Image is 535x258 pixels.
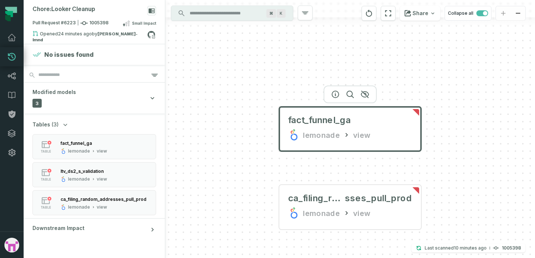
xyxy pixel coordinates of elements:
[266,9,276,18] span: Press ⌘ + K to focus the search bar
[44,50,94,59] h4: No issues found
[288,192,345,204] span: ca_filing_random_addre
[345,192,412,204] span: sses_pull_prod
[61,140,92,146] div: fact_funnel_ga
[288,192,412,204] div: ca_filing_random_addresses_pull_prod
[61,168,104,174] div: ltv_ds2_s_validation
[511,6,525,21] button: zoom out
[132,20,156,26] span: Small Impact
[97,204,107,210] div: view
[353,207,370,219] div: view
[97,176,107,182] div: view
[41,178,51,181] span: table
[32,20,108,27] span: Pull Request #6223 1005398
[68,148,90,154] div: lemonade
[41,150,51,153] span: table
[32,88,76,96] span: Modified models
[97,148,107,154] div: view
[32,99,42,108] span: 3
[400,6,440,21] button: Share
[445,6,491,21] button: Collapse all
[52,121,59,128] span: (3)
[61,196,146,202] div: ca_filing_random_addresses_pull_prod
[32,31,147,39] div: Opened by
[502,246,521,250] h4: 1005398
[41,206,51,209] span: table
[146,30,156,39] a: View on github
[32,6,95,13] div: Chore: Looker Cleanup
[32,121,69,128] button: Tables(3)
[68,176,90,182] div: lemonade
[32,121,50,128] span: Tables
[24,83,165,114] button: Modified models3
[277,9,286,18] span: Press ⌘ + K to focus the search bar
[24,219,165,241] button: Downstream Impact
[425,244,487,252] p: Last scanned
[68,204,90,210] div: lemonade
[32,162,156,187] button: tablelemonadeview
[32,134,156,159] button: tablelemonadeview
[303,129,340,141] div: lemonade
[58,31,92,36] relative-time: Sep 22, 2025, 3:59 PM EDT
[454,245,487,251] relative-time: Sep 22, 2025, 4:13 PM EDT
[32,224,84,232] span: Downstream Impact
[411,244,525,252] button: Last scanned[DATE] 4:13:23 PM1005398
[4,238,19,252] img: avatar of gabe-cohen-lmnd
[32,190,156,215] button: tablelemonadeview
[353,129,370,141] div: view
[288,114,351,126] span: fact_funnel_ga
[303,207,340,219] div: lemonade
